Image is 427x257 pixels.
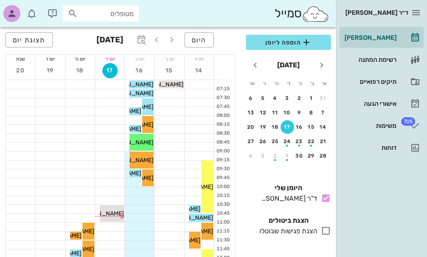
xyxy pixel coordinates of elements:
div: 4 [244,153,258,159]
span: ד״ר [PERSON_NAME] [345,9,408,17]
button: 28 [317,149,330,163]
div: 14 [317,124,330,130]
div: 07:30 [214,94,231,102]
span: תג [401,117,415,126]
button: 19 [43,63,58,78]
span: 18 [72,67,88,74]
button: 4 [268,91,282,105]
div: 30 [292,153,306,159]
button: 18 [72,63,88,78]
div: 18 [268,124,282,130]
div: 07:45 [214,103,231,111]
button: 29 [305,149,318,163]
div: 08:00 [214,112,231,119]
button: 13 [244,106,258,119]
div: 10:30 [214,201,231,208]
div: דוחות [343,144,397,151]
div: 16 [292,124,306,130]
div: 21 [317,138,330,144]
button: 1 [281,149,294,163]
a: אישורי הגעה [339,94,424,114]
button: 5 [256,91,270,105]
div: 2 [268,153,282,159]
span: [PERSON_NAME] [106,90,154,97]
div: 11 [268,110,282,116]
button: 3 [256,149,270,163]
span: 17 [103,67,117,74]
div: שבת [6,55,35,63]
div: 11:15 [214,228,231,235]
button: 2 [268,149,282,163]
span: היום [192,36,207,44]
button: 17 [102,63,118,78]
h3: [DATE] [96,32,123,49]
button: 20 [244,120,258,134]
th: ה׳ [271,76,282,91]
h4: היומן שלי [246,183,331,193]
div: 13 [244,110,258,116]
button: 17 [281,120,294,134]
button: 8 [305,106,318,119]
div: 28 [317,153,330,159]
div: 24 [281,138,294,144]
div: 10:45 [214,210,231,217]
div: 3 [256,153,270,159]
button: 21 [317,135,330,148]
th: ש׳ [247,76,258,91]
button: חודש הבא [248,58,263,73]
button: תצוגת יום [6,32,53,47]
a: תגמשימות [339,116,424,136]
div: 11:30 [214,237,231,244]
button: 22 [305,135,318,148]
div: 09:45 [214,174,231,182]
div: 09:00 [214,148,231,155]
button: 11 [268,106,282,119]
button: 19 [256,120,270,134]
button: היום [185,32,214,47]
div: משימות [343,122,397,129]
button: 15 [305,120,318,134]
div: יום ג׳ [125,55,154,63]
div: 29 [305,153,318,159]
th: ד׳ [283,76,294,91]
div: 15 [305,124,318,130]
div: יום ו׳ [36,55,65,63]
div: 11:45 [214,246,231,253]
div: רשימת המתנה [343,56,397,63]
div: 31 [317,95,330,101]
div: 19 [256,124,270,130]
div: 6 [244,95,258,101]
div: הצגת פגישות שבוטלו [256,226,317,236]
button: 26 [256,135,270,148]
div: 08:15 [214,121,231,128]
img: SmileCloud logo [302,6,329,22]
div: 3 [281,95,294,101]
button: חודש שעבר [314,58,329,73]
span: [PERSON_NAME] [166,214,213,221]
button: 16 [132,63,147,78]
button: 14 [191,63,207,78]
button: 6 [244,91,258,105]
div: יום ד׳ [95,55,124,63]
a: דוחות [339,138,424,158]
div: 10 [281,110,294,116]
div: 1 [305,95,318,101]
button: 12 [256,106,270,119]
div: סמייל [275,5,329,23]
span: [PERSON_NAME] [106,139,154,146]
div: 07:15 [214,86,231,93]
div: 08:30 [214,130,231,137]
div: 09:15 [214,157,231,164]
button: 27 [244,135,258,148]
span: 16 [132,67,147,74]
div: תיקים רפואיים [343,78,397,85]
span: הוספה ליומן [253,37,324,47]
button: 4 [244,149,258,163]
button: 16 [292,120,306,134]
span: 14 [191,67,207,74]
div: 9 [292,110,306,116]
button: 25 [268,135,282,148]
div: 4 [268,95,282,101]
th: ו׳ [259,76,270,91]
button: 1 [305,91,318,105]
